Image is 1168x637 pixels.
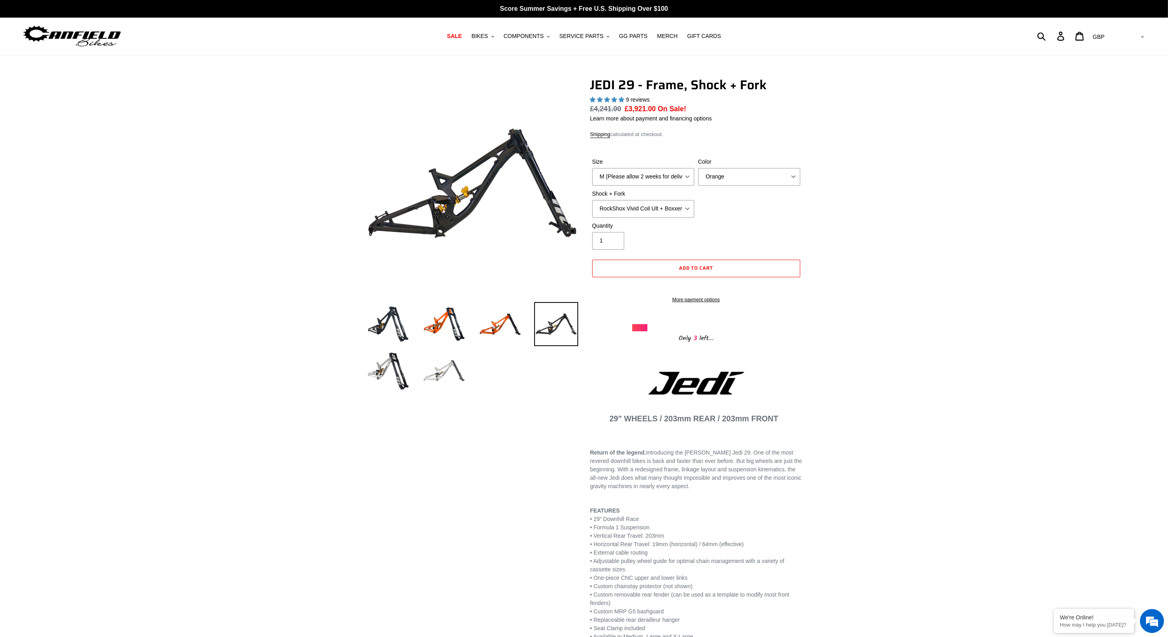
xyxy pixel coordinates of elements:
span: Introducing the [PERSON_NAME] Jedi 29. One of the most revered downhill bikes is back and faster ... [590,449,802,489]
span: • Replaceable rear derailleur hanger [590,617,680,623]
a: MERCH [653,31,681,42]
a: GIFT CARDS [683,31,725,42]
h1: JEDI 29 - Frame, Shock + Fork [590,77,802,92]
span: BIKES [471,33,488,40]
a: Shipping [590,131,611,138]
span: SALE [447,33,462,40]
s: £4,241.00 [590,105,621,113]
button: BIKES [467,31,498,42]
a: SALE [443,31,466,42]
button: COMPONENTS [500,31,554,42]
img: Load image into Gallery viewer, JEDI 29 - Frame, Shock + Fork [366,302,410,346]
span: • Custom removable rear fender (can be used as a template to modify most front fenders) [590,591,789,606]
img: Load image into Gallery viewer, JEDI 29 - Frame, Shock + Fork [422,349,466,393]
img: Load image into Gallery viewer, JEDI 29 - Frame, Shock + Fork [478,302,522,346]
span: 29" WHEELS / 203mm REAR / 203mm FRONT [609,414,778,423]
span: On Sale! [658,104,686,114]
span: • Adjustable pulley wheel guide for optimal chain management with a variety of cassette sizes [590,558,785,573]
span: • Vertical Rear Travel: 203mm • Horizontal Rear Travel: 19mm (horizontal) / 64mm (effective) [590,533,744,547]
span: • One-piece CNC upper and lower links [590,575,688,581]
span: 5.00 stars [590,96,626,103]
label: Color [698,158,800,166]
div: Only left... [632,331,760,344]
button: SERVICE PARTS [555,31,613,42]
label: Quantity [592,222,694,230]
label: Size [592,158,694,166]
img: Load image into Gallery viewer, JEDI 29 - Frame, Shock + Fork [422,302,466,346]
p: How may I help you today? [1060,622,1128,628]
img: Canfield Bikes [22,24,122,49]
span: COMPONENTS [504,33,544,40]
button: Add to cart [592,260,800,277]
a: GG PARTS [615,31,651,42]
a: Learn more about payment and financing options [590,115,712,122]
span: • Custom chainstay protector (not shown) [590,583,693,589]
span: SERVICE PARTS [559,33,603,40]
span: MERCH [657,33,677,40]
span: • External cable routing [590,549,648,556]
b: Return of the legend. [590,449,646,456]
input: Search [1042,27,1062,45]
span: • Seat Clamp included [590,625,645,631]
span: Add to cart [679,264,713,272]
img: Load image into Gallery viewer, JEDI 29 - Frame, Shock + Fork [534,302,578,346]
div: We're Online! [1060,614,1128,621]
span: • Custom MRP G5 bashguard [590,608,664,615]
span: GG PARTS [619,33,647,40]
span: • 29” Downhill Race [590,516,639,522]
div: calculated at checkout. [590,130,802,138]
label: Shock + Fork [592,190,694,198]
b: FEATURES [590,507,620,514]
img: Load image into Gallery viewer, JEDI 29 - Frame, Shock + Fork [366,349,410,393]
span: £3,921.00 [625,105,656,113]
span: • Formula 1 Suspension [590,524,650,531]
a: More payment options [592,296,800,303]
span: 9 reviews [626,96,649,103]
span: GIFT CARDS [687,33,721,40]
span: 3 [691,333,699,343]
